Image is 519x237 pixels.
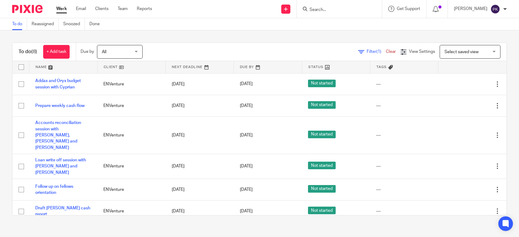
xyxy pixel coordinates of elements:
a: To do [12,18,27,30]
img: Pixie [12,5,43,13]
a: + Add task [43,45,70,59]
a: Reports [137,6,152,12]
span: [DATE] [240,164,253,168]
td: [DATE] [166,201,234,222]
span: (1) [376,50,381,54]
a: Done [89,18,104,30]
a: Snoozed [63,18,85,30]
div: --- [376,163,432,169]
a: Clients [95,6,109,12]
a: Email [76,6,86,12]
span: Not started [308,131,336,138]
span: Get Support [397,7,420,11]
div: --- [376,208,432,214]
span: Not started [308,101,336,109]
a: Addax and Oryx budget session with Cyprian [35,79,81,89]
span: Not started [308,207,336,214]
input: Search [309,7,364,13]
a: Prepare weekly cash flow [35,104,85,108]
td: [DATE] [166,154,234,179]
span: [DATE] [240,82,253,86]
td: ENVenture [97,154,165,179]
div: --- [376,103,432,109]
td: ENVenture [97,117,165,154]
span: Filter [367,50,386,54]
span: (8) [31,49,37,54]
span: All [102,50,106,54]
td: [DATE] [166,179,234,200]
td: [DATE] [166,95,234,116]
p: [PERSON_NAME] [454,6,487,12]
td: [DATE] [166,73,234,95]
h1: To do [19,49,37,55]
div: --- [376,81,432,87]
td: [DATE] [166,117,234,154]
span: [DATE] [240,209,253,213]
a: Clear [386,50,396,54]
a: Work [56,6,67,12]
a: Reassigned [32,18,59,30]
span: Tags [376,65,387,69]
a: Follow up on fellows orientation [35,184,73,195]
span: Not started [308,80,336,87]
span: Not started [308,162,336,169]
td: ENVenture [97,179,165,200]
td: ENVenture [97,201,165,222]
span: [DATE] [240,187,253,192]
td: ENVenture [97,73,165,95]
p: Due by [81,49,94,55]
a: Loan write off session with [PERSON_NAME] and [PERSON_NAME] [35,158,86,175]
a: Team [118,6,128,12]
span: View Settings [409,50,435,54]
img: svg%3E [490,4,500,14]
a: Draft [PERSON_NAME] cash report [35,206,90,216]
a: Accounts reconciliation session with [PERSON_NAME], [PERSON_NAME] and [PERSON_NAME] [35,121,81,149]
div: --- [376,132,432,138]
span: [DATE] [240,133,253,137]
span: Select saved view [445,50,479,54]
span: Not started [308,185,336,193]
span: [DATE] [240,104,253,108]
div: --- [376,187,432,193]
td: ENVenture [97,95,165,116]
